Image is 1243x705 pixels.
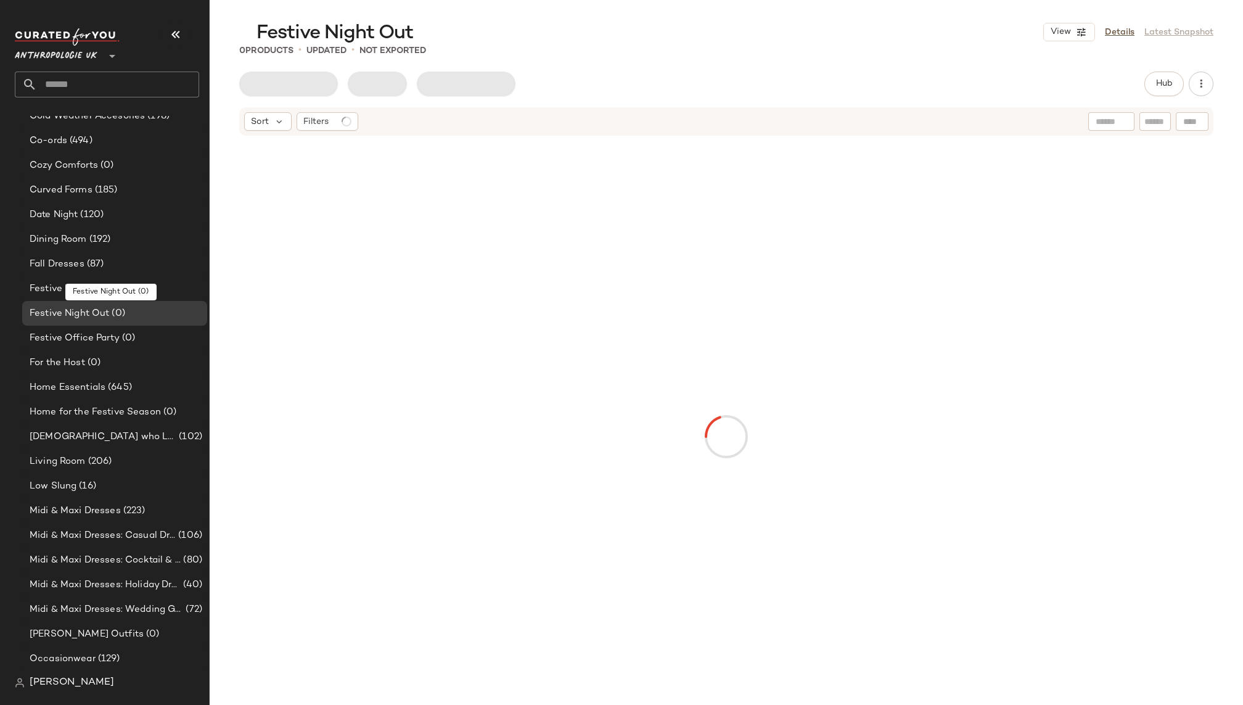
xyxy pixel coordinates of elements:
span: (87) [84,257,104,271]
div: Products [239,44,293,57]
span: (0) [144,627,159,641]
span: (494) [67,134,92,148]
span: • [298,43,302,58]
span: Living Room [30,455,86,469]
span: Festive Day to Night [30,282,121,296]
span: • [351,43,355,58]
span: Midi & Maxi Dresses: Wedding Guest Dresses [30,603,183,617]
a: Details [1105,26,1134,39]
img: svg%3e [15,678,25,688]
span: Home Essentials [30,381,105,395]
span: (102) [176,430,202,444]
span: [DEMOGRAPHIC_DATA] who Lunch [30,430,176,444]
span: Midi & Maxi Dresses: Cocktail & Party [30,553,181,567]
span: (0) [98,159,113,173]
span: (0) [109,307,125,321]
span: (40) [181,578,202,592]
span: Festive Night Out [256,21,413,46]
p: Not Exported [359,44,426,57]
span: Low Slung [30,479,76,493]
span: 0 [239,46,245,56]
span: For the Host [30,356,85,370]
span: (120) [78,208,104,222]
span: [PERSON_NAME] Outfits [30,627,144,641]
span: Fall Dresses [30,257,84,271]
span: Cozy Comforts [30,159,98,173]
span: Midi & Maxi Dresses: Casual Dresses [30,529,176,543]
p: updated [306,44,347,57]
span: Occasionwear [30,652,96,666]
span: (0) [85,356,101,370]
span: Sort [251,115,269,128]
span: (223) [121,504,146,518]
span: [PERSON_NAME] [30,675,114,690]
span: Filters [303,115,329,128]
button: View [1043,23,1095,41]
span: Festive Night Out [30,307,109,321]
span: Midi & Maxi Dresses [30,504,121,518]
button: Hub [1144,72,1184,96]
span: Cold Weather Accesories [30,109,145,123]
span: (16) [76,479,96,493]
span: (645) [105,381,132,395]
span: (72) [183,603,202,617]
span: (106) [176,529,202,543]
span: Hub [1155,79,1173,89]
span: (80) [181,553,202,567]
span: (192) [87,233,111,247]
span: (0) [120,331,135,345]
span: Dining Room [30,233,87,247]
span: Co-ords [30,134,67,148]
span: (129) [96,652,120,666]
span: View [1050,27,1071,37]
span: (0) [121,282,136,296]
span: Anthropologie UK [15,42,97,64]
span: (0) [161,405,176,419]
img: cfy_white_logo.C9jOOHJF.svg [15,28,120,46]
span: (185) [92,183,118,197]
span: Home for the Festive Season [30,405,161,419]
span: (206) [86,455,112,469]
span: Date Night [30,208,78,222]
span: Festive Office Party [30,331,120,345]
span: (198) [145,109,170,123]
span: Midi & Maxi Dresses: Holiday Dresses [30,578,181,592]
span: Curved Forms [30,183,92,197]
